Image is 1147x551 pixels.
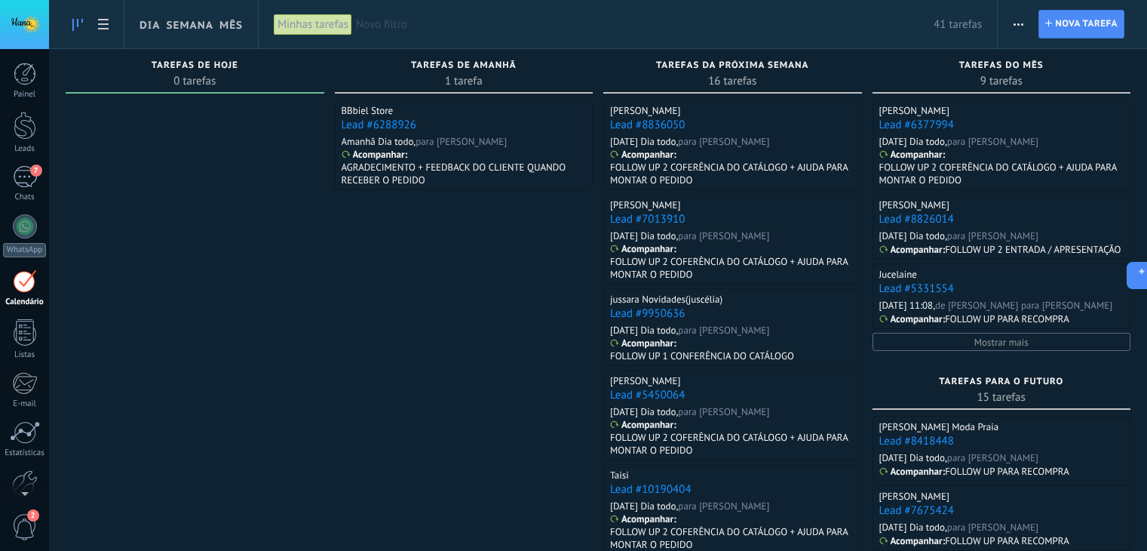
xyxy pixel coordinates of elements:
p: Acompanhar [891,466,943,478]
div: [DATE] Dia todo, [879,451,947,464]
div: jussara Novidades(juscélia) [610,293,722,306]
span: 0 tarefas [73,73,317,88]
div: Amanhã Dia todo, [342,135,416,148]
div: : [610,513,676,525]
div: Jucelaine [879,268,917,281]
div: [PERSON_NAME] [879,104,949,117]
div: Tarefas do mês [880,60,1124,73]
div: : [610,149,676,161]
p: Acompanhar [621,149,673,161]
div: : [610,419,676,431]
div: [PERSON_NAME] [610,374,680,387]
div: para [PERSON_NAME] [678,324,769,337]
span: 1 tarefa [342,73,586,88]
p: FOLLOW UP 2 COFERÊNCIA DO CATÁLOGO + AJUDA PARA MONTAR O PEDIDO [879,161,1122,186]
p: FOLLOW UP 1 CONFERÊNCIA DO CATÁLOGO [610,349,794,362]
a: Lead #6288926 [342,118,416,132]
div: Tarefas da próxima semana [611,60,854,73]
div: : [879,313,946,325]
a: Lead #5450064 [610,388,685,402]
p: FOLLOW UP 2 COFERÊNCIA DO CATÁLOGO + AJUDA PARA MONTAR O PEDIDO [610,161,853,186]
a: Lista de tarefas [90,10,116,39]
span: Tarefas de amanhã [411,60,517,71]
div: Tarefas de hoje [73,60,317,73]
a: Lead #9950636 [610,306,685,321]
div: [DATE] Dia todo, [610,500,678,513]
div: [PERSON_NAME] [879,199,949,211]
div: Estatísticas [3,448,47,458]
a: Lead #8826014 [879,212,954,226]
p: FOLLOW UP 2 COFERÊNCIA DO CATÁLOGO + AJUDA PARA MONTAR O PEDIDO [610,255,853,281]
div: [DATE] 11:08, [879,299,936,312]
div: [PERSON_NAME] Moda Praia [879,420,999,433]
div: [DATE] Dia todo, [610,135,678,148]
p: Acompanhar [891,313,943,325]
div: : [879,466,946,478]
div: : [879,535,946,547]
div: [DATE] Dia todo, [610,405,678,418]
div: Painel [3,90,47,100]
div: [DATE] Dia todo, [610,324,678,337]
div: : [610,337,676,349]
p: Acompanhar [621,513,673,525]
a: Lead #10190404 [610,482,692,497]
div: : [879,149,946,161]
p: Acompanhar [891,244,943,256]
div: para [PERSON_NAME] [678,229,769,242]
div: para [PERSON_NAME] [416,135,507,148]
p: Acompanhar [621,243,673,255]
div: Minhas tarefas [274,14,352,35]
p: Acompanhar [353,149,405,161]
span: Tarefas do mês [959,60,1044,71]
span: 15 tarefas [880,389,1124,405]
div: para [PERSON_NAME] [947,229,1038,242]
div: Calendário [3,297,47,307]
a: Lead #5331554 [879,282,954,296]
div: Taisi [610,469,629,482]
div: [DATE] Dia todo, [610,229,678,242]
div: [DATE] Dia todo, [879,135,947,148]
p: FOLLOW UP 2 ENTRADA / APRESENTAÇÃO [945,243,1121,256]
div: BBbiel Store [342,104,394,117]
div: para [PERSON_NAME] [678,135,769,148]
p: Acompanhar [621,419,673,431]
div: WhatsApp [3,243,46,257]
span: Tarefas de hoje [152,60,238,71]
span: 16 tarefas [611,73,854,88]
div: E-mail [3,399,47,409]
div: [PERSON_NAME] [610,104,680,117]
span: 7 [30,165,42,177]
p: FOLLOW UP PARA RECOMPRA [945,534,1069,547]
span: Nova tarefa [1055,11,1118,38]
a: Lead #7675424 [879,503,954,518]
p: FOLLOW UP PARA RECOMPRA [945,465,1069,478]
div: para [PERSON_NAME] [678,405,769,418]
div: para [PERSON_NAME] [678,500,769,513]
span: 2 [27,509,39,522]
div: Leads [3,144,47,154]
span: Novo filtro [356,17,934,32]
div: [DATE] Dia todo, [879,521,947,534]
div: [PERSON_NAME] [610,199,680,211]
div: de [PERSON_NAME] para [PERSON_NAME] [935,299,1112,312]
div: : [342,149,408,161]
div: [DATE] Dia todo, [879,229,947,242]
div: para [PERSON_NAME] [947,135,1038,148]
div: Chats [3,192,47,202]
button: Mais [1007,10,1029,38]
p: Acompanhar [621,337,673,349]
span: Tarefas para o futuro [939,377,1063,387]
div: [PERSON_NAME] [879,490,949,503]
span: Tarefas da próxima semana [656,60,808,71]
p: AGRADECIMENTO + FEEDBACK DO CLIENTE QUANDO RECEBER O PEDIDO [342,161,584,186]
button: Nova tarefa [1038,10,1124,38]
div: Tarefas de amanhã [342,60,586,73]
p: FOLLOW UP PARA RECOMPRA [945,312,1069,325]
a: Quadro de tarefas [65,10,90,39]
a: Lead #6377994 [879,118,954,132]
div: Tarefas para o futuro [880,377,1124,389]
span: Mostrar mais [974,336,1029,349]
a: Lead #7013910 [610,212,685,226]
p: Acompanhar [891,535,943,547]
a: Lead #8418448 [879,434,954,448]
